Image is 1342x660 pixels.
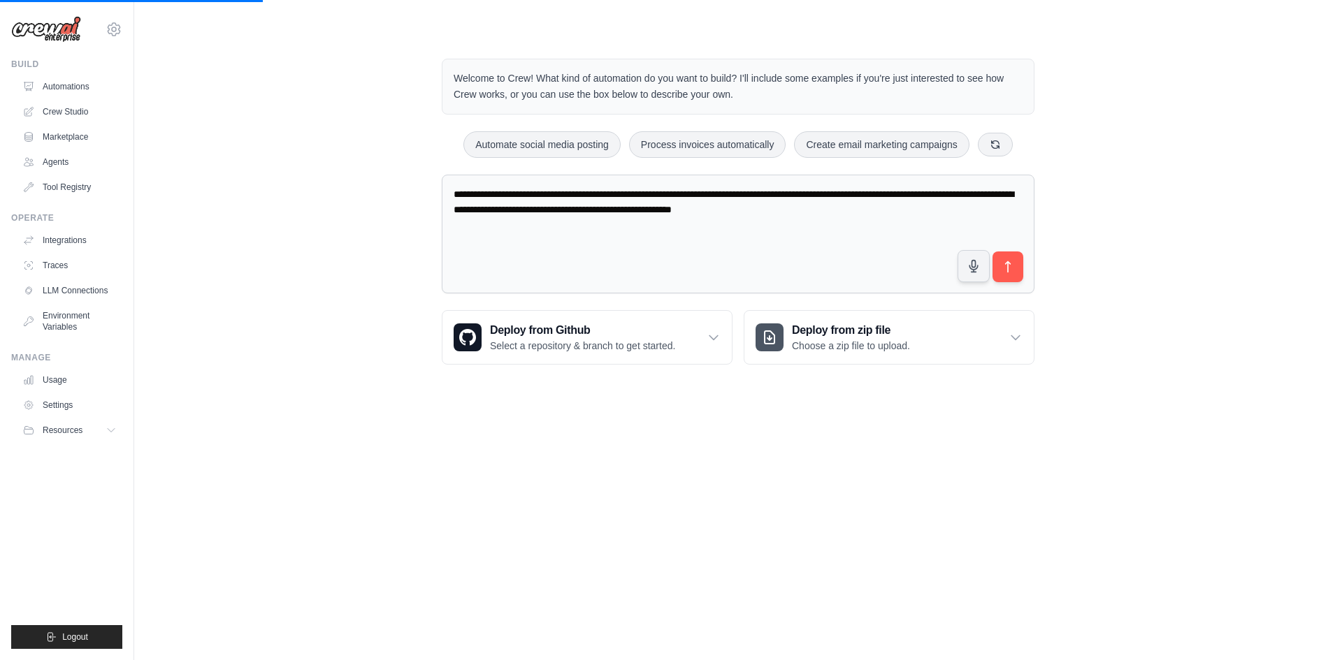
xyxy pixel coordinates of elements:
div: Manage [11,352,122,363]
span: Logout [62,631,88,643]
p: Choose a zip file to upload. [792,339,910,353]
p: Select a repository & branch to get started. [490,339,675,353]
a: Crew Studio [17,101,122,123]
p: Welcome to Crew! What kind of automation do you want to build? I'll include some examples if you'... [454,71,1023,103]
a: Agents [17,151,122,173]
button: Process invoices automatically [629,131,786,158]
a: Settings [17,394,122,416]
a: LLM Connections [17,279,122,302]
a: Tool Registry [17,176,122,198]
a: Integrations [17,229,122,251]
a: Traces [17,254,122,277]
h3: Deploy from zip file [792,322,910,339]
span: Resources [43,425,82,436]
button: Resources [17,419,122,441]
button: Create email marketing campaigns [794,131,969,158]
button: Automate social media posting [463,131,621,158]
div: Build [11,59,122,70]
button: Logout [11,625,122,649]
img: Logo [11,16,81,43]
div: Operate [11,212,122,223]
a: Usage [17,369,122,391]
a: Marketplace [17,126,122,148]
a: Environment Variables [17,305,122,338]
h3: Deploy from Github [490,322,675,339]
iframe: Chat Widget [1272,593,1342,660]
a: Automations [17,75,122,98]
